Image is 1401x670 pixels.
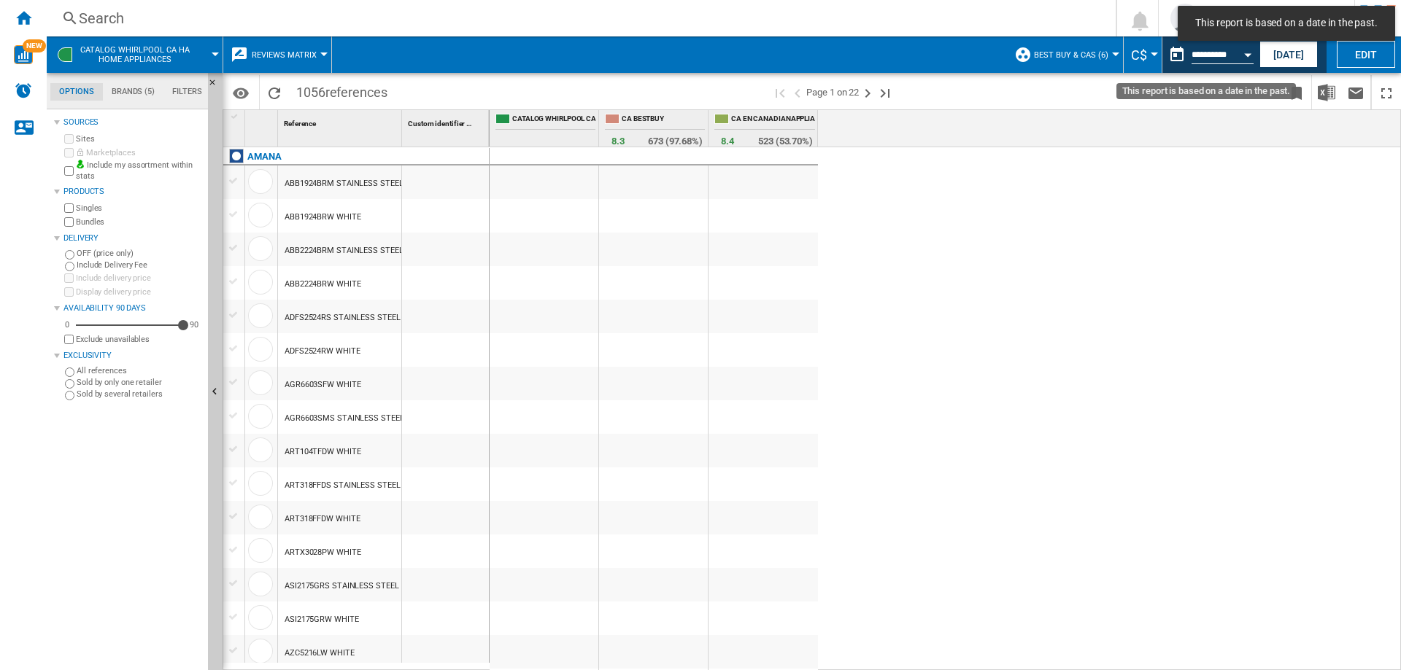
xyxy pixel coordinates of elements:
button: Open calendar [1235,39,1261,66]
div: ART318FFDS STAINLESS STEEL [285,469,400,502]
span: Reviews Matrix [252,50,317,60]
div: Reference Sort None [281,110,401,133]
img: wise-card.svg [14,45,33,64]
span: Average rating of CA EN CANADIANAPPLIANCE [721,136,734,147]
span: CA EN CANADIANAPPLIANCE [731,114,815,126]
md-menu: Currency [1124,36,1162,73]
label: Exclude unavailables [76,334,202,345]
input: Include Delivery Fee [65,262,74,271]
div: ART318FFDW WHITE [285,502,360,536]
div: Availability 90 Days [63,303,202,314]
div: AGR6603SMS STAINLESS STEEL [285,402,404,435]
label: OFF (price only) [77,248,202,259]
div: 0 [61,319,73,330]
div: Click to filter on that brand [247,148,282,165]
span: 1056 [289,75,395,106]
span: 8. [721,136,734,147]
div: Search [79,8,1078,28]
div: ART104TFDW WHITE [285,435,360,469]
div: 90 [186,319,202,330]
button: Next page [859,75,876,109]
span: 673 offers with reviews sold by CA BESTBUY [648,136,703,147]
input: Sold by several retailers [65,391,74,400]
input: All references [65,367,74,377]
button: Options [226,79,255,106]
label: Sold by several retailers [77,389,202,400]
label: Include my assortment within stats [76,160,202,182]
label: Sold by only one retailer [77,377,202,388]
button: Send this report by email [1341,75,1370,109]
img: profile.jpg [1170,4,1200,33]
div: This report is based on a date in the past. [1162,36,1257,73]
img: excel-24x24.png [1318,84,1335,101]
input: Sold by only one retailer [65,379,74,389]
span: CA BESTBUY [622,114,705,126]
img: alerts-logo.svg [15,82,32,99]
input: Marketplaces [64,148,74,157]
span: 523 offers with reviews sold by CA EN CANADIANAPPLIANCE [758,136,813,147]
span: Average rating of CA BESTBUY [611,136,625,147]
button: Maximize [1372,75,1401,109]
span: 8. [611,136,625,147]
div: Sort None [248,110,277,133]
div: Sources [63,117,202,128]
label: Include Delivery Fee [77,260,202,270]
label: Sites [76,133,202,144]
div: Custom identifier Sort None [405,110,489,133]
input: OFF (price only) [65,250,74,260]
label: Include delivery price [76,273,202,284]
span: C$ [1131,47,1147,63]
div: ASI2175GRW WHITE [285,603,358,636]
span: 3 [620,136,625,147]
button: Last page [876,75,894,109]
button: Reload [260,75,289,109]
button: md-calendar [1162,40,1192,69]
div: AZC5216LW WHITE [285,636,355,670]
img: mysite-bg-18x18.png [76,160,85,168]
button: Best Buy & CAS (6) [1034,36,1116,73]
div: ABB2224BRM STAINLESS STEEL [285,234,403,268]
button: Reviews Matrix [252,36,324,73]
span: NEW [23,39,46,52]
span: CATALOG WHIRLPOOL CA HA [512,114,595,126]
div: Products [63,186,202,198]
div: Delivery [63,233,202,244]
md-slider: Availability [76,318,183,332]
input: Bundles [64,217,74,227]
button: Download in Excel [1312,75,1341,109]
button: Hide [208,73,225,99]
div: Exclusivity [63,350,202,362]
input: Sites [64,134,74,144]
input: Display delivery price [64,335,74,344]
input: Display delivery price [64,287,74,297]
div: CATALOG WHIRLPOOL CA HA [493,110,598,147]
input: Singles [64,203,74,213]
md-tab-item: Filters [163,83,211,101]
button: Edit [1337,41,1395,68]
label: Marketplaces [76,147,202,158]
md-tab-item: Options [50,83,103,101]
input: Include delivery price [64,273,74,283]
input: Include my assortment within stats [64,162,74,180]
span: This report is based on a date in the past. [1191,16,1382,31]
button: CATALOG WHIRLPOOL CA HAHome appliances [80,36,204,73]
div: Sort None [405,110,489,133]
label: Display delivery price [76,287,202,297]
span: 4 [729,136,734,147]
label: Bundles [76,217,202,227]
span: CATALOG WHIRLPOOL CA HA:Home appliances [80,45,190,64]
div: CA BESTBUY Average rating of CA BESTBUY 673 offers with reviews sold by CA BESTBUY [602,110,708,147]
div: Sort None [281,110,401,133]
span: Best Buy & CAS (6) [1034,50,1108,60]
button: >Previous page [789,75,806,109]
md-tab-item: Brands (5) [103,83,163,101]
div: CA EN CANADIANAPPLIANCE Average rating of CA EN CANADIANAPPLIANCE 523 offers with reviews sold by... [711,110,818,147]
label: All references [77,365,202,376]
div: CATALOG WHIRLPOOL CA HAHome appliances [54,36,215,73]
button: C$ [1131,36,1154,73]
div: ADFS2524RS STAINLESS STEEL [285,301,400,335]
div: ARTX3028PW WHITE [285,536,360,569]
button: Bookmark this report [1282,75,1311,109]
